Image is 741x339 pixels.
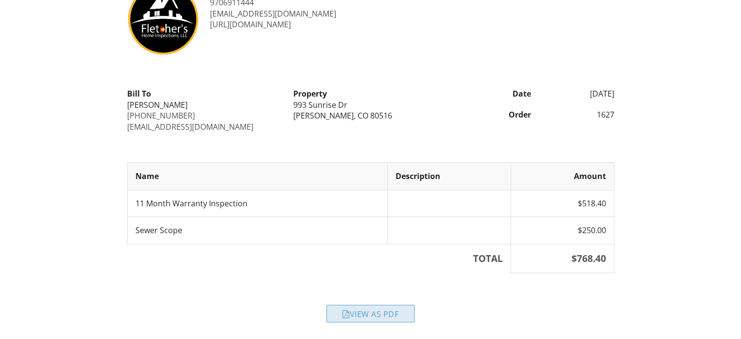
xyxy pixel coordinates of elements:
div: Date [454,88,537,99]
td: $250.00 [511,217,614,244]
a: [PHONE_NUMBER] [127,110,195,121]
strong: Bill To [127,88,151,99]
th: $768.40 [511,244,614,273]
div: [PERSON_NAME], CO 80516 [293,110,448,121]
div: [PERSON_NAME] [127,100,282,110]
th: Description [387,163,511,190]
th: TOTAL [127,244,511,273]
td: $518.40 [511,190,614,217]
div: 993 Sunrise Dr [293,100,448,110]
div: 1627 [537,109,620,120]
a: [URL][DOMAIN_NAME] [210,19,291,30]
th: Amount [511,163,614,190]
span: 11 Month Warranty Inspection [135,198,247,209]
span: Sewer Scope [135,225,182,236]
th: Name [127,163,387,190]
div: Order [454,109,537,120]
strong: Property [293,88,327,99]
a: [EMAIL_ADDRESS][DOMAIN_NAME] [210,8,336,19]
div: View as PDF [326,305,415,322]
a: View as PDF [326,311,415,322]
a: [EMAIL_ADDRESS][DOMAIN_NAME] [127,121,253,132]
div: [DATE] [537,88,620,99]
